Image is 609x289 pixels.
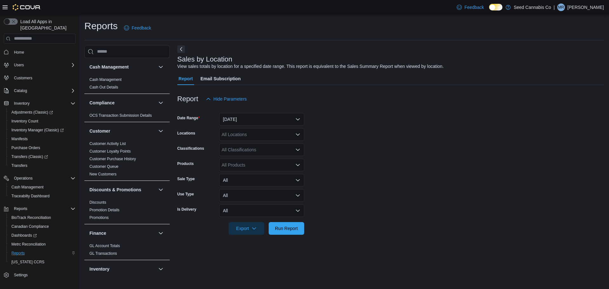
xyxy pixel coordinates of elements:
button: Inventory [89,266,156,272]
span: Purchase Orders [9,144,75,152]
a: GL Account Totals [89,244,120,248]
a: Customer Queue [89,164,118,169]
a: Dashboards [9,232,39,239]
button: Inventory Count [6,117,78,126]
span: Operations [11,174,75,182]
a: OCS Transaction Submission Details [89,113,152,118]
a: BioTrack Reconciliation [9,214,54,221]
a: Manifests [9,135,30,143]
button: Inventory [11,100,32,107]
span: Transfers [9,162,75,169]
button: Inventory [157,265,165,273]
button: Cash Management [157,63,165,71]
span: Adjustments (Classic) [9,108,75,116]
button: [DATE] [219,113,304,126]
span: Customer Loyalty Points [89,149,131,154]
button: Reports [6,249,78,258]
span: Traceabilty Dashboard [9,192,75,200]
span: GL Transactions [89,251,117,256]
span: Inventory Count [11,119,38,124]
span: BioTrack Reconciliation [9,214,75,221]
span: Customers [11,74,75,82]
span: Inventory [11,100,75,107]
button: Cash Management [89,64,156,70]
div: Cash Management [84,76,170,94]
a: Customer Purchase History [89,157,136,161]
a: Customer Activity List [89,141,126,146]
span: Users [11,61,75,69]
button: Metrc Reconciliation [6,240,78,249]
span: Home [14,50,24,55]
span: Catalog [11,87,75,95]
a: GL Transactions [89,251,117,256]
a: Promotions [89,215,109,220]
a: Inventory Count [9,117,41,125]
button: All [219,204,304,217]
h3: Sales by Location [177,56,232,63]
p: [PERSON_NAME] [567,3,604,11]
button: Finance [157,229,165,237]
a: Inventory Manager (Classic) [6,126,78,135]
a: New Customers [89,172,116,176]
button: Run Report [269,222,304,235]
span: Load All Apps in [GEOGRAPHIC_DATA] [18,18,75,31]
h3: Finance [89,230,106,236]
span: Canadian Compliance [11,224,49,229]
button: Users [11,61,26,69]
a: Discounts [89,200,106,205]
span: Inventory Count [9,117,75,125]
a: Transfers (Classic) [6,152,78,161]
button: Cash Management [6,183,78,192]
a: Cash Management [89,77,121,82]
span: Run Report [275,225,298,232]
a: Feedback [454,1,486,14]
span: Discounts [89,200,106,205]
span: Catalog [14,88,27,93]
span: Cash Management [11,185,43,190]
button: Inventory [1,99,78,108]
button: Export [229,222,264,235]
span: Reports [11,251,25,256]
a: Traceabilty Dashboard [9,192,52,200]
button: All [219,174,304,187]
h3: Discounts & Promotions [89,187,141,193]
button: All [219,189,304,202]
a: Adjustments (Classic) [6,108,78,117]
h3: Report [177,95,198,103]
div: Customer [84,140,170,181]
button: Customers [1,73,78,82]
span: Inventory [14,101,29,106]
a: Inventory Manager (Classic) [9,126,66,134]
span: Customers [14,76,32,81]
label: Is Delivery [177,207,196,212]
a: Purchase Orders [9,144,43,152]
a: Cash Management [9,183,46,191]
span: Cash Management [9,183,75,191]
button: Next [177,45,185,53]
span: Email Subscription [200,72,241,85]
span: Users [14,62,24,68]
button: Compliance [89,100,156,106]
span: New Customers [89,172,116,177]
span: Feedback [464,4,484,10]
a: Customers [11,74,35,82]
button: Users [1,61,78,69]
button: Operations [1,174,78,183]
a: Feedback [121,22,154,34]
button: Reports [11,205,30,213]
a: [US_STATE] CCRS [9,258,47,266]
button: Open list of options [295,147,300,152]
a: Transfers (Classic) [9,153,50,161]
span: Customer Purchase History [89,156,136,161]
a: Promotion Details [89,208,120,212]
button: Transfers [6,161,78,170]
button: Customer [89,128,156,134]
div: Discounts & Promotions [84,199,170,224]
span: Report [179,72,193,85]
a: Metrc Reconciliation [9,240,48,248]
span: Feedback [132,25,151,31]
